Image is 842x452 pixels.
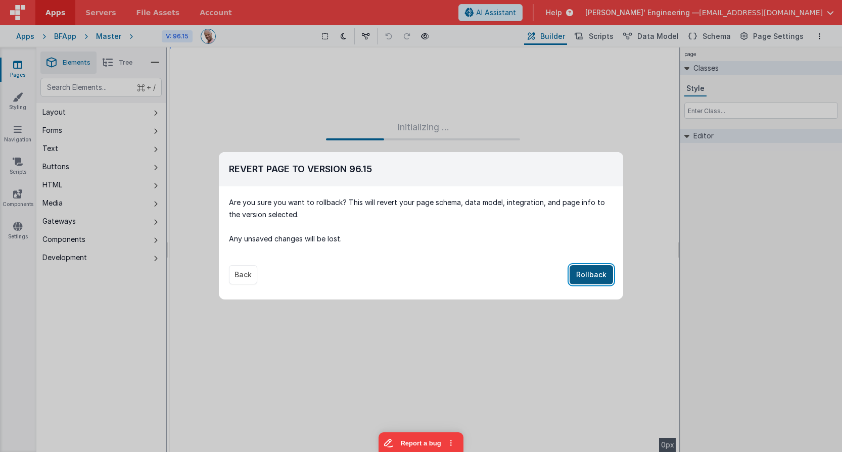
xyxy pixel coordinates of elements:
p: Any unsaved changes will be lost. [229,233,613,245]
p: Are you sure you want to rollback? This will revert your page schema, data model, integration, an... [229,196,613,221]
button: Rollback [570,265,613,284]
h2: Revert Page To Version 96 [229,162,613,176]
button: Back [229,265,257,284]
span: .15 [361,164,372,174]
